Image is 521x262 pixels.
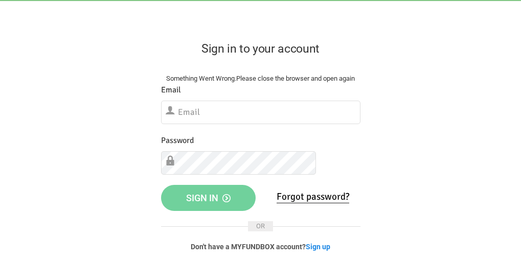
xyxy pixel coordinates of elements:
span: OR [248,221,273,231]
p: Don't have a MYFUNDBOX account? [161,242,360,252]
a: Forgot password? [277,190,349,203]
button: Sign in [161,185,256,211]
label: Password [161,134,194,147]
span: Sign in [186,193,231,203]
div: Something Went Wrong.Please close the browser and open again [161,74,360,84]
input: Email [161,101,360,124]
h2: Sign in to your account [161,40,360,58]
a: Sign up [306,243,330,251]
label: Email [161,84,181,97]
